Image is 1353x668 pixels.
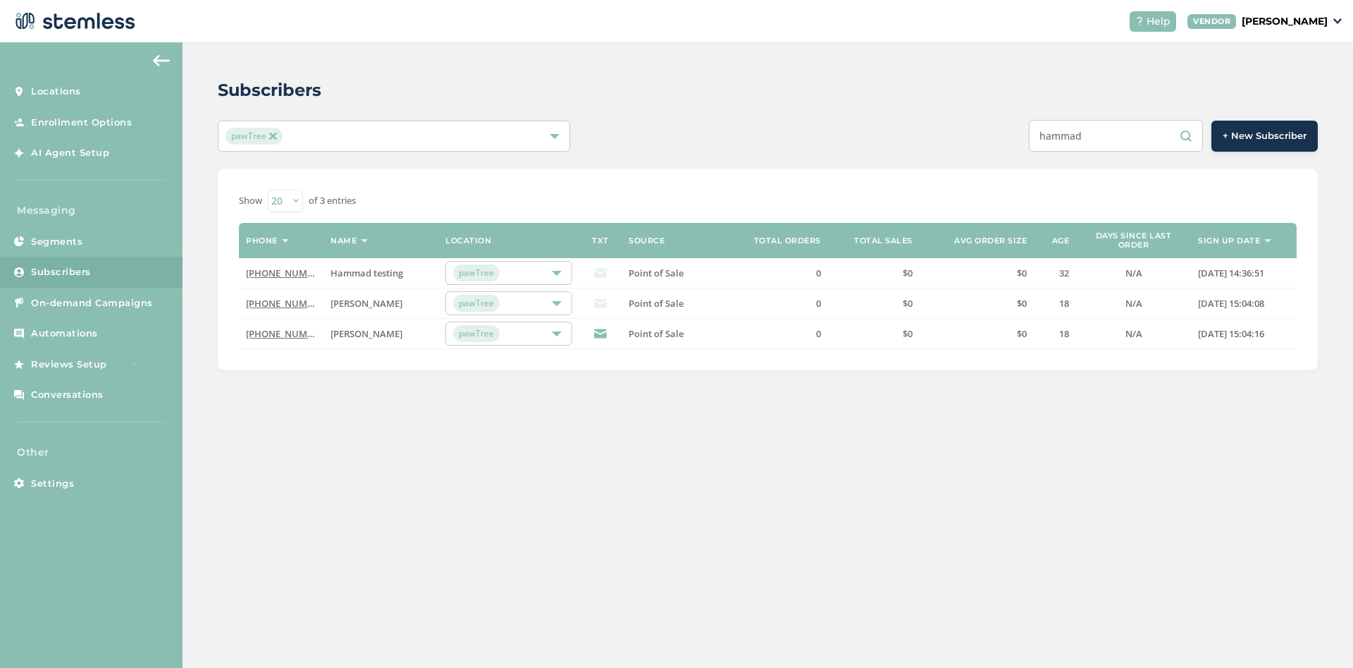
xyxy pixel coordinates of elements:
[1041,298,1069,310] label: 18
[754,236,821,245] label: Total orders
[1333,18,1342,24] img: icon_down-arrow-small-66adaf34.svg
[816,267,821,279] span: 0
[1242,14,1328,29] p: [PERSON_NAME]
[31,358,107,372] span: Reviews Setup
[1211,121,1318,152] button: + New Subscriber
[1083,298,1184,310] label: N/A
[835,328,913,340] label: $0
[1059,267,1069,279] span: 32
[31,85,81,99] span: Locations
[1041,328,1069,340] label: 18
[1198,298,1290,310] label: 2025-04-30 15:04:08
[1017,267,1027,279] span: $0
[816,327,821,340] span: 0
[1283,600,1353,668] iframe: Chat Widget
[629,236,665,245] label: Source
[330,236,357,245] label: Name
[629,327,684,340] span: Point of Sale
[903,267,913,279] span: $0
[854,236,913,245] label: Total sales
[743,298,821,310] label: 0
[453,265,500,281] span: pawTree
[31,265,91,279] span: Subscribers
[239,194,262,208] label: Show
[246,267,316,279] label: (302) 884-8135
[153,55,170,66] img: icon-arrow-back-accent-c549486e.svg
[31,477,74,491] span: Settings
[835,298,913,310] label: $0
[903,327,913,340] span: $0
[31,235,82,249] span: Segments
[246,297,327,310] a: [PHONE_NUMBER]
[1029,120,1203,152] input: Search
[246,328,316,340] label: (302) 884-8200
[269,133,276,140] img: icon-close-accent-8a337256.svg
[330,328,431,340] label: hammad bhatti
[1083,267,1184,279] label: N/A
[1198,327,1264,340] span: [DATE] 15:04:16
[1135,17,1144,25] img: icon-help-white-03924b79.svg
[1198,267,1264,279] span: [DATE] 14:36:51
[1125,297,1142,310] span: N/A
[361,239,368,243] img: icon-sort-1e1d7615.svg
[629,297,684,310] span: Point of Sale
[330,298,431,310] label: hammad bhatti
[225,128,282,145] span: pawTree
[743,267,821,279] label: 0
[927,298,1027,310] label: $0
[31,327,98,341] span: Automations
[629,328,729,340] label: Point of Sale
[1059,327,1069,340] span: 18
[246,298,316,310] label: (302) 884-8132
[629,298,729,310] label: Point of Sale
[453,325,500,342] span: pawTree
[1017,327,1027,340] span: $0
[1187,14,1236,29] div: VENDOR
[1083,231,1184,250] label: Days since last order
[903,297,913,310] span: $0
[1264,239,1271,243] img: icon-sort-1e1d7615.svg
[118,350,146,378] img: glitter-stars-b7820f95.gif
[453,295,500,312] span: pawTree
[927,267,1027,279] label: $0
[330,327,402,340] span: [PERSON_NAME]
[31,296,153,310] span: On-demand Campaigns
[1125,327,1142,340] span: N/A
[835,267,913,279] label: $0
[592,236,609,245] label: TXT
[309,194,356,208] label: of 3 entries
[629,267,684,279] span: Point of Sale
[445,236,491,245] label: Location
[1041,267,1069,279] label: 32
[1223,129,1306,143] span: + New Subscriber
[330,267,431,279] label: Hammad testing
[927,328,1027,340] label: $0
[1198,267,1290,279] label: 2025-04-30 14:36:51
[246,236,278,245] label: Phone
[1198,297,1264,310] span: [DATE] 15:04:08
[330,267,403,279] span: Hammad testing
[330,297,402,310] span: [PERSON_NAME]
[31,146,109,160] span: AI Agent Setup
[246,327,327,340] a: [PHONE_NUMBER]
[1125,267,1142,279] span: N/A
[1017,297,1027,310] span: $0
[743,328,821,340] label: 0
[31,116,132,130] span: Enrollment Options
[1198,328,1290,340] label: 2025-04-30 15:04:16
[246,267,327,279] a: [PHONE_NUMBER]
[11,7,135,35] img: logo-dark-0685b13c.svg
[218,78,321,103] h2: Subscribers
[31,388,104,402] span: Conversations
[629,267,729,279] label: Point of Sale
[1052,236,1070,245] label: Age
[282,239,289,243] img: icon-sort-1e1d7615.svg
[1059,297,1069,310] span: 18
[1198,236,1260,245] label: Sign up date
[816,297,821,310] span: 0
[954,236,1027,245] label: Avg order size
[1147,14,1170,29] span: Help
[1083,328,1184,340] label: N/A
